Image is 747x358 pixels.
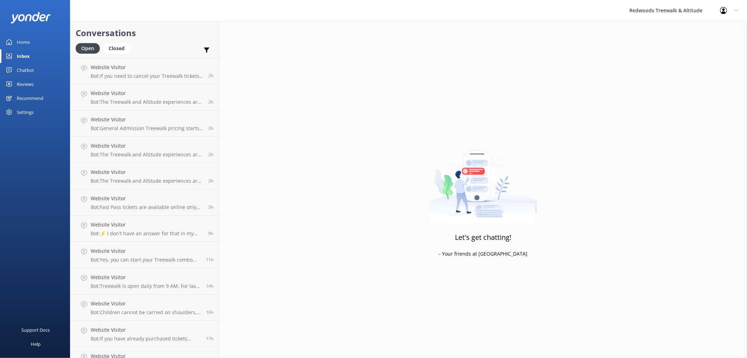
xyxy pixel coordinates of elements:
[91,273,201,281] h4: Website Visitor
[206,336,214,342] span: Sep 23 2025 05:53pm (UTC +12:00) Pacific/Auckland
[91,300,201,308] h4: Website Visitor
[91,247,201,255] h4: Website Visitor
[17,63,34,77] div: Chatbot
[91,151,203,158] p: Bot: The Treewalk and Altitude experiences are great all-weather activities, and the forest can b...
[439,250,527,258] p: - Your friends at [GEOGRAPHIC_DATA]
[208,99,214,105] span: Sep 24 2025 08:50am (UTC +12:00) Pacific/Auckland
[76,43,100,54] div: Open
[11,12,51,23] img: yonder-white-logo.png
[91,283,201,289] p: Bot: Treewalk is open daily from 9 AM. For last ticket sold times, please check our website FAQs ...
[208,125,214,131] span: Sep 24 2025 08:50am (UTC +12:00) Pacific/Auckland
[206,283,214,289] span: Sep 23 2025 08:11pm (UTC +12:00) Pacific/Auckland
[91,89,203,97] h4: Website Visitor
[91,257,201,263] p: Bot: Yes, you can start your Treewalk combo visit either during the day or at night and then retu...
[91,116,203,123] h4: Website Visitor
[70,295,219,321] a: Website VisitorBot:Children cannot be carried on shoulders, in front or back carriers on the Tree...
[91,142,203,150] h4: Website Visitor
[76,26,214,40] h2: Conversations
[91,99,203,105] p: Bot: The Treewalk and Altitude experiences are great all-weather activities, and the forest is of...
[103,44,133,52] a: Closed
[91,168,203,176] h4: Website Visitor
[70,216,219,242] a: Website VisitorBot:⚡ I don't have an answer for that in my knowledge base. Please try and rephras...
[17,91,43,105] div: Recommend
[91,230,203,237] p: Bot: ⚡ I don't have an answer for that in my knowledge base. Please try and rephrase your questio...
[70,84,219,110] a: Website VisitorBot:The Treewalk and Altitude experiences are great all-weather activities, and th...
[31,337,41,351] div: Help
[70,321,219,347] a: Website VisitorBot:If you have already purchased tickets through our website and would like to up...
[22,323,50,337] div: Support Docs
[91,178,203,184] p: Bot: The Treewalk and Altitude experiences are generally open in all weather conditions, includin...
[91,204,203,210] p: Bot: Fast Pass tickets are available online only during peak periods and in limited quantities. I...
[70,242,219,268] a: Website VisitorBot:Yes, you can start your Treewalk combo visit either during the day or at night...
[70,110,219,137] a: Website VisitorBot:General Admission Treewalk pricing starts at $42 for adults (16+ years) and $2...
[17,77,34,91] div: Reviews
[208,73,214,79] span: Sep 24 2025 08:53am (UTC +12:00) Pacific/Auckland
[208,178,214,184] span: Sep 24 2025 08:44am (UTC +12:00) Pacific/Auckland
[455,232,511,243] h3: Let's get chatting!
[70,189,219,216] a: Website VisitorBot:Fast Pass tickets are available online only during peak periods and in limited...
[76,44,103,52] a: Open
[91,73,203,79] p: Bot: If you need to cancel your Treewalk tickets, please contact us at [EMAIL_ADDRESS][DOMAIN_NAM...
[17,49,30,63] div: Inbox
[208,151,214,157] span: Sep 24 2025 08:48am (UTC +12:00) Pacific/Auckland
[91,326,201,334] h4: Website Visitor
[91,221,203,229] h4: Website Visitor
[208,204,214,210] span: Sep 24 2025 07:52am (UTC +12:00) Pacific/Auckland
[70,137,219,163] a: Website VisitorBot:The Treewalk and Altitude experiences are great all-weather activities, and th...
[91,336,201,342] p: Bot: If you have already purchased tickets through our website and would like to upgrade them to ...
[91,195,203,202] h4: Website Visitor
[429,135,537,223] img: artwork of a man stealing a conversation from at giant smartphone
[103,43,130,54] div: Closed
[91,63,203,71] h4: Website Visitor
[70,163,219,189] a: Website VisitorBot:The Treewalk and Altitude experiences are generally open in all weather condit...
[17,35,30,49] div: Home
[208,230,214,236] span: Sep 24 2025 01:10am (UTC +12:00) Pacific/Auckland
[70,58,219,84] a: Website VisitorBot:If you need to cancel your Treewalk tickets, please contact us at [EMAIL_ADDRE...
[91,125,203,131] p: Bot: General Admission Treewalk pricing starts at $42 for adults (16+ years) and $26 for children...
[91,309,201,316] p: Bot: Children cannot be carried on shoulders, in front or back carriers on the Treewalk due to sa...
[70,268,219,295] a: Website VisitorBot:Treewalk is open daily from 9 AM. For last ticket sold times, please check our...
[206,309,214,315] span: Sep 23 2025 06:39pm (UTC +12:00) Pacific/Auckland
[206,257,214,263] span: Sep 23 2025 11:29pm (UTC +12:00) Pacific/Auckland
[17,105,34,119] div: Settings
